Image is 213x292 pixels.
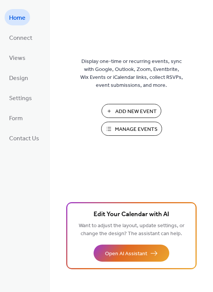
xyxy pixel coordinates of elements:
a: Form [5,110,27,126]
a: Connect [5,29,37,46]
span: Design [9,72,28,84]
span: Form [9,113,23,124]
a: Contact Us [5,130,44,146]
button: Add New Event [102,104,161,118]
span: Add New Event [115,108,157,116]
span: Connect [9,32,32,44]
span: Display one-time or recurring events, sync with Google, Outlook, Zoom, Eventbrite, Wix Events or ... [80,58,183,89]
span: Views [9,52,25,64]
span: Settings [9,93,32,104]
a: Views [5,49,30,66]
span: Contact Us [9,133,39,144]
button: Open AI Assistant [94,245,169,262]
span: Manage Events [115,126,157,133]
a: Design [5,69,33,86]
a: Settings [5,89,37,106]
span: Open AI Assistant [105,250,147,258]
span: Want to adjust the layout, update settings, or change the design? The assistant can help. [79,221,184,239]
button: Manage Events [101,122,162,136]
span: Edit Your Calendar with AI [94,209,169,220]
a: Home [5,9,30,25]
span: Home [9,12,25,24]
